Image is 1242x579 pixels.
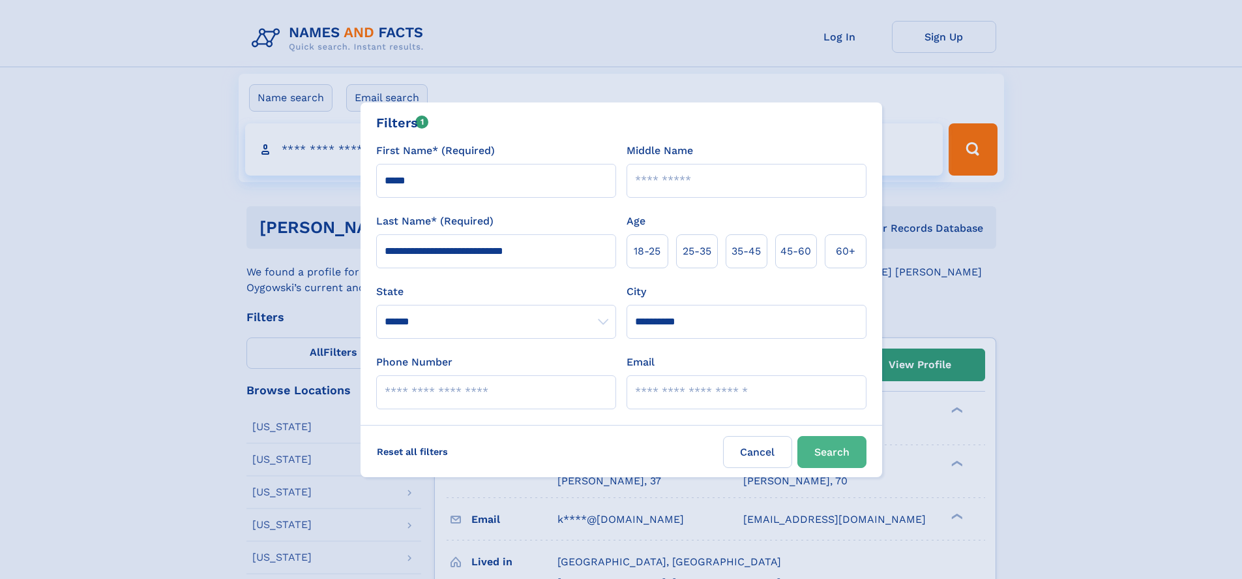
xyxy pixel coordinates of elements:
label: First Name* (Required) [376,143,495,159]
span: 35‑45 [732,243,761,259]
label: State [376,284,616,300]
label: Middle Name [627,143,693,159]
div: Filters [376,113,429,133]
span: 18‑25 [634,243,660,259]
label: Phone Number [376,354,452,370]
span: 45‑60 [780,243,811,259]
label: Reset all filters [368,436,456,467]
span: 60+ [836,243,855,259]
label: Age [627,213,645,229]
button: Search [797,436,866,468]
label: City [627,284,646,300]
label: Last Name* (Required) [376,213,494,229]
label: Email [627,354,655,370]
span: 25‑35 [683,243,711,259]
label: Cancel [723,436,792,468]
